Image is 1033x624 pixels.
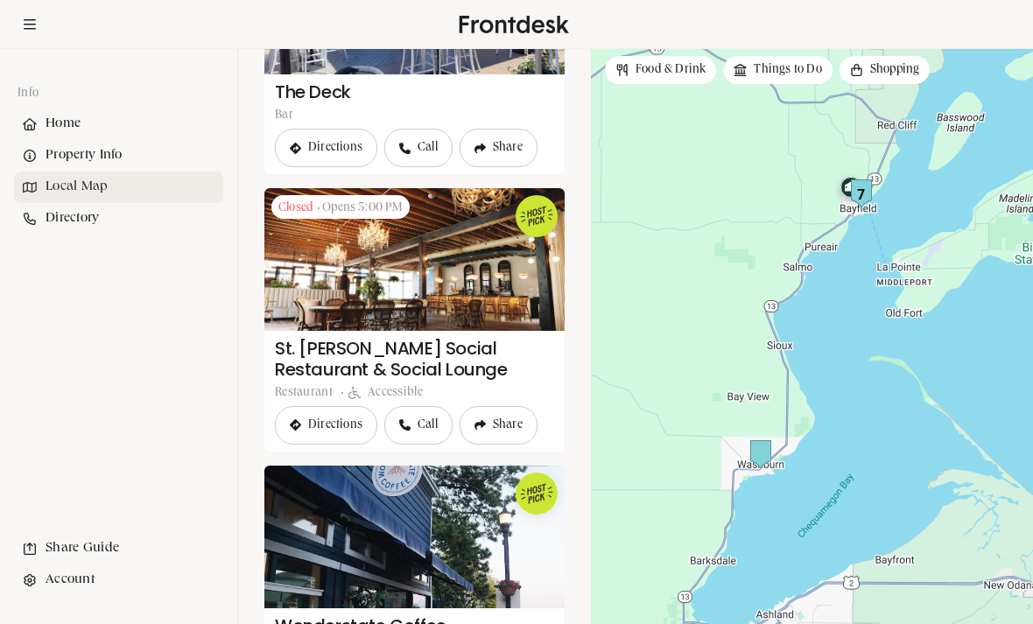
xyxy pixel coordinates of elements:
div: 7 [844,172,879,215]
div: Directory [14,203,223,235]
li: 2 of 3 [723,56,832,84]
li: Navigation item [14,109,223,140]
a: Call [384,406,453,445]
li: Navigation item [14,203,223,235]
li: Navigation item [14,172,223,203]
div: Property Info [14,140,223,172]
button: Directions [275,406,377,445]
button: Shopping [840,56,931,84]
button: Things to Do [723,56,832,84]
div: Home [14,109,223,140]
li: Navigation item [14,140,223,172]
li: 1 of 3 [605,56,716,84]
button: Share [460,406,538,445]
li: Navigation item [14,533,223,564]
li: Navigation item [14,564,223,596]
a: Call [384,129,453,167]
button: Food & Drink [605,56,716,84]
button: Share [460,129,538,167]
div: Account [14,564,223,596]
li: 3 of 3 [840,56,931,84]
button: Directions [275,129,377,167]
div: Local Map [14,172,223,203]
div: Share Guide [14,533,223,564]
